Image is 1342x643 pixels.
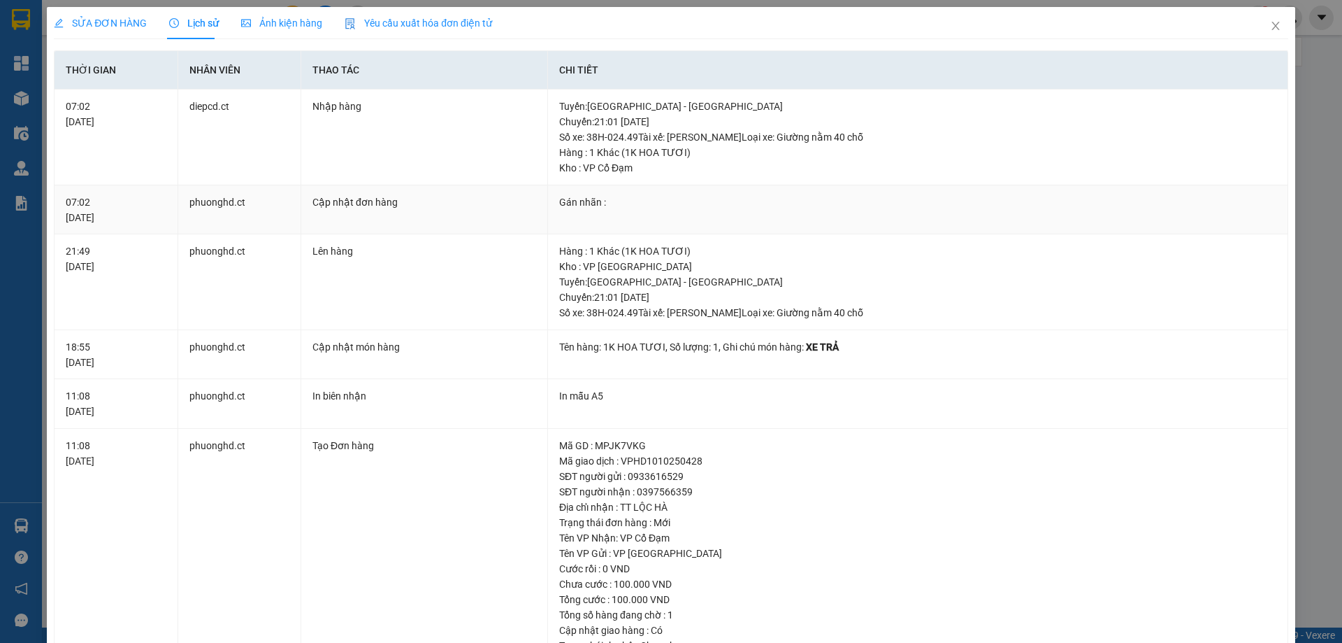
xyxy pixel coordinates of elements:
div: Tổng số hàng đang chờ : 1 [559,607,1276,623]
div: Cập nhật món hàng [312,339,536,355]
div: Trạng thái đơn hàng : Mới [559,515,1276,530]
button: Close [1256,7,1295,46]
span: SỬA ĐƠN HÀNG [54,17,147,29]
div: Tên VP Gửi : VP [GEOGRAPHIC_DATA] [559,546,1276,561]
div: 18:55 [DATE] [66,339,166,370]
div: 11:08 [DATE] [66,388,166,419]
div: Kho : VP Cổ Đạm [559,160,1276,176]
th: Nhân viên [178,51,301,90]
span: Lịch sử [169,17,219,29]
th: Chi tiết [548,51,1288,90]
span: picture [241,18,251,28]
div: Gán nhãn : [559,195,1276,210]
img: icon [345,18,356,29]
div: Nhập hàng [312,99,536,114]
div: Cập nhật đơn hàng [312,195,536,210]
div: Tổng cước : 100.000 VND [559,592,1276,607]
div: SĐT người gửi : 0933616529 [559,469,1276,484]
span: Ảnh kiện hàng [241,17,322,29]
div: 11:08 [DATE] [66,438,166,469]
div: Tuyến : [GEOGRAPHIC_DATA] - [GEOGRAPHIC_DATA] Chuyến: 21:01 [DATE] Số xe: 38H-024.49 Tài xế: [PER... [559,274,1276,320]
div: Tạo Đơn hàng [312,438,536,453]
th: Thao tác [301,51,548,90]
span: XE TRẢ [806,341,839,353]
div: In biên nhận [312,388,536,404]
div: Mã giao dịch : VPHD1010250428 [559,453,1276,469]
span: edit [54,18,64,28]
div: 07:02 [DATE] [66,99,166,129]
td: phuonghd.ct [178,330,301,380]
div: Chưa cước : 100.000 VND [559,577,1276,592]
span: 1 [713,341,719,353]
div: Địa chỉ nhận : TT LỘC HÀ [559,500,1276,515]
div: Hàng : 1 Khác (1K HOA TƯƠI) [559,145,1276,160]
th: Thời gian [55,51,178,90]
div: Kho : VP [GEOGRAPHIC_DATA] [559,259,1276,274]
div: Cập nhật giao hàng : Có [559,623,1276,638]
span: clock-circle [169,18,179,28]
td: diepcd.ct [178,90,301,185]
div: Lên hàng [312,243,536,259]
td: phuonghd.ct [178,234,301,330]
div: 21:49 [DATE] [66,243,166,274]
div: 07:02 [DATE] [66,195,166,225]
div: Hàng : 1 Khác (1K HOA TƯƠI) [559,243,1276,259]
td: phuonghd.ct [178,379,301,429]
div: Tuyến : [GEOGRAPHIC_DATA] - [GEOGRAPHIC_DATA] Chuyến: 21:01 [DATE] Số xe: 38H-024.49 Tài xế: [PER... [559,99,1276,145]
div: Tên hàng: , Số lượng: , Ghi chú món hàng: [559,339,1276,355]
span: Yêu cầu xuất hóa đơn điện tử [345,17,492,29]
span: 1K HOA TƯƠI [603,341,665,353]
div: Tên VP Nhận: VP Cổ Đạm [559,530,1276,546]
div: SĐT người nhận : 0397566359 [559,484,1276,500]
td: phuonghd.ct [178,185,301,235]
div: Cước rồi : 0 VND [559,561,1276,577]
span: close [1270,20,1281,31]
div: Mã GD : MPJK7VKG [559,438,1276,453]
div: In mẫu A5 [559,388,1276,404]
